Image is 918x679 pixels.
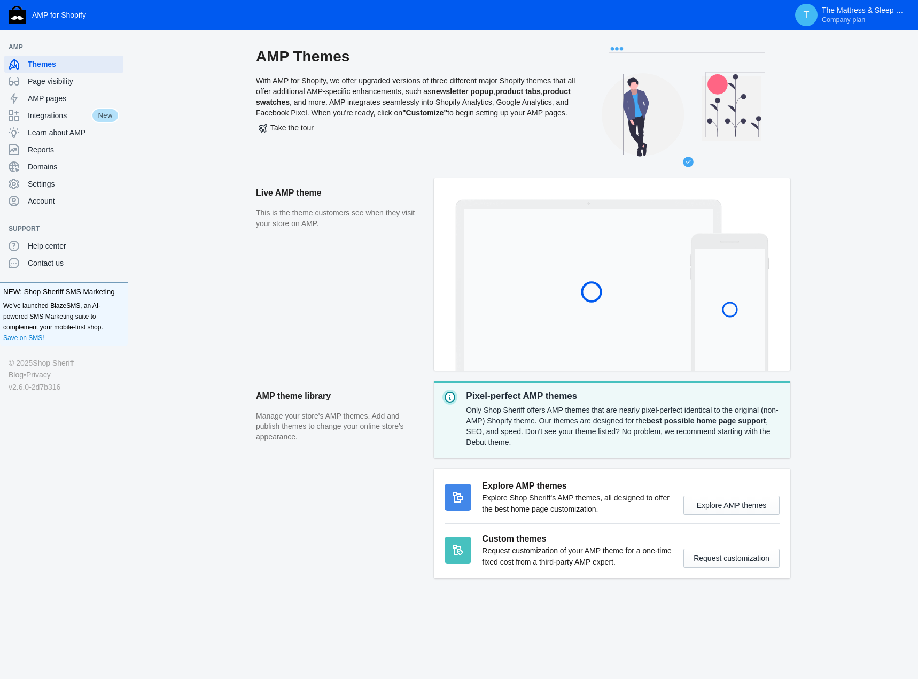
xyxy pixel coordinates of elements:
a: Contact us [4,254,123,272]
p: Manage your store's AMP themes. Add and publish themes to change your online store's appearance. [256,411,423,443]
a: IntegrationsNew [4,107,123,124]
span: Contact us [28,258,119,268]
span: Help center [28,241,119,251]
span: Themes [28,59,119,70]
span: Support [9,223,108,234]
b: product swatches [256,87,571,106]
p: Explore Shop Sheriff's AMP themes, all designed to offer the best home page customization. [482,492,673,515]
p: The Mattress & Sleep Company [822,6,907,24]
h3: Custom themes [482,533,673,545]
span: Domains [28,161,119,172]
img: Shop Sheriff Logo [9,6,26,24]
a: Settings [4,175,123,192]
button: Add a sales channel [108,227,126,231]
button: Add a sales channel [108,45,126,49]
img: Laptop frame [455,199,722,371]
a: Shop Sheriff [33,357,74,369]
div: • [9,369,119,381]
p: Request customization of your AMP theme for a one-time fixed cost from a third-party AMP expert. [482,545,673,568]
span: Settings [28,179,119,189]
span: Page visibility [28,76,119,87]
span: Take the tour [259,124,314,132]
span: Reports [28,144,119,155]
span: Learn about AMP [28,127,119,138]
a: Save on SMS! [3,333,44,343]
span: AMP for Shopify [32,11,86,19]
a: Privacy [26,369,51,381]
a: Domains [4,158,123,175]
a: Learn about AMP [4,124,123,141]
button: Request customization [683,549,780,568]
span: Company plan [822,16,865,24]
p: This is the theme customers see when they visit your store on AMP. [256,208,423,229]
span: Account [28,196,119,206]
button: Take the tour [256,118,316,137]
span: Integrations [28,110,91,121]
b: newsletter popup [431,87,493,96]
h2: Live AMP theme [256,178,423,208]
div: Only Shop Sheriff offers AMP themes that are nearly pixel-perfect identical to the original (non-... [466,403,782,450]
h3: Explore AMP themes [482,480,673,492]
p: Pixel-perfect AMP themes [466,390,782,403]
div: With AMP for Shopify, we offer upgraded versions of three different major Shopify themes that all... [256,47,577,178]
a: AMP pages [4,90,123,107]
strong: best possible home page support [647,416,766,425]
a: Blog [9,369,24,381]
a: Reports [4,141,123,158]
a: Account [4,192,123,210]
button: Explore AMP themes [683,496,780,515]
a: Themes [4,56,123,73]
h2: AMP Themes [256,47,577,66]
span: T [801,10,812,20]
b: "Customize" [402,109,447,117]
span: AMP [9,42,108,52]
span: New [91,108,119,123]
span: AMP pages [28,93,119,104]
b: product tabs [495,87,541,96]
div: v2.6.0-2d7b316 [9,381,119,393]
img: Mobile frame [690,233,769,371]
div: © 2025 [9,357,119,369]
a: Page visibility [4,73,123,90]
h2: AMP theme library [256,381,423,411]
